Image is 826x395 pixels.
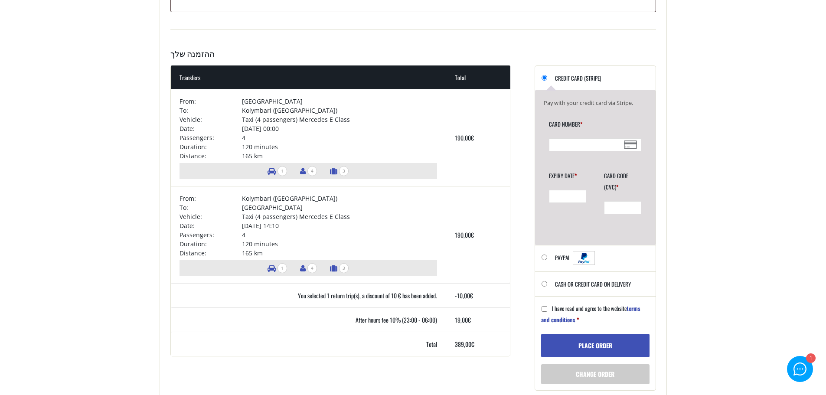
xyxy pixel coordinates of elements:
bdi: -10,00 [455,291,473,300]
td: To: [180,106,242,115]
li: Number of luggage items [326,260,353,276]
li: Number of luggage items [326,163,353,179]
td: Duration: [180,142,242,151]
td: Kolymbari ([GEOGRAPHIC_DATA]) [242,194,437,203]
td: From: [180,194,242,203]
iframe: Secure CVC input frame [607,204,639,212]
td: Taxi (4 passengers) Mercedes E Class [242,115,437,124]
td: Taxi (4 passengers) Mercedes E Class [242,212,437,221]
span: 4 [307,263,317,273]
label: Credit Card (Stripe) [555,72,601,90]
td: [DATE] 00:00 [242,124,437,133]
td: Distance: [180,248,242,258]
bdi: 19,00 [455,315,471,324]
span: 1 [278,263,287,273]
td: 4 [242,230,437,239]
a: terms and conditions [541,304,640,324]
span: I have read and agree to the website [541,304,640,324]
td: From: [180,97,242,106]
button: Place order [541,334,650,357]
td: [GEOGRAPHIC_DATA] [242,203,437,212]
td: 165 km [242,248,437,258]
td: Date: [180,221,242,230]
span: € [470,291,473,300]
label: Expiry Date [549,170,581,188]
li: Number of passengers [296,163,321,179]
li: Number of passengers [296,260,321,276]
a: Change order [541,364,650,384]
td: Passengers: [180,230,242,239]
span: 1 [278,166,287,176]
font: 1 [810,355,811,362]
iframe: Secure expiration date input frame [552,193,584,200]
th: You selected 1 return trip(s), a discount of 10 € has been added. [171,283,446,307]
span: 4 [307,166,317,176]
abbr: required [577,315,579,324]
span: 3 [339,166,349,176]
td: 120 minutes [242,239,437,248]
bdi: 190,00 [455,133,474,142]
td: 165 km [242,151,437,160]
th: After hours fee 10% (23:00 - 06:00) [171,307,446,332]
td: Duration: [180,239,242,248]
bdi: 190,00 [455,230,474,239]
td: 4 [242,133,437,142]
span: € [471,133,474,142]
label: PayPal [555,252,595,271]
span: € [471,340,474,349]
td: Passengers: [180,133,242,142]
label: Cash or Credit Card on delivery [555,278,631,296]
td: [GEOGRAPHIC_DATA] [242,97,437,106]
input: I have read and agree to the websiteterms and conditions * [542,306,547,312]
bdi: 389,00 [455,340,474,349]
label: Card Code (CVC) [604,170,636,199]
td: Kolymbari ([GEOGRAPHIC_DATA]) [242,106,437,115]
img: PayPal acceptance mark [573,251,595,265]
span: € [468,315,471,324]
li: Number of vehicles [263,260,291,276]
td: 120 minutes [242,142,437,151]
label: Card Number [549,118,627,136]
th: Total [446,65,510,89]
th: Transfers [171,65,446,89]
td: Distance: [180,151,242,160]
th: Total [171,332,446,356]
td: [DATE] 14:10 [242,221,437,230]
font: ההזמנה שלך [170,47,215,59]
span: € [471,230,474,239]
li: Number of vehicles [263,163,291,179]
td: Vehicle: [180,212,242,221]
td: Date: [180,124,242,133]
span: 3 [339,263,349,273]
td: Vehicle: [180,115,242,124]
p: Pay with your credit card via Stripe. [544,99,647,107]
iframe: Secure card number input frame [552,141,638,149]
td: To: [180,203,242,212]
